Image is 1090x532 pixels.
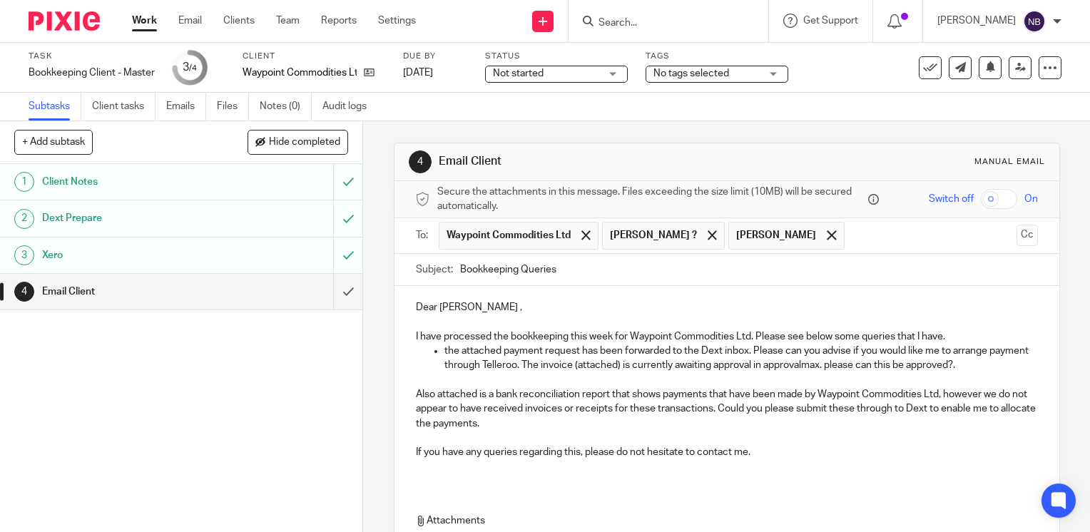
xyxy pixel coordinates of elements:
span: No tags selected [653,68,729,78]
a: Clients [223,14,255,28]
a: Audit logs [322,93,377,121]
a: Email [178,14,202,28]
label: Client [243,51,385,62]
label: Status [485,51,628,62]
p: Also attached is a bank reconciliation report that shows payments that have been made by Waypoint... [416,387,1038,431]
button: Hide completed [248,130,348,154]
label: Subject: [416,262,453,277]
span: Switch off [929,192,974,206]
div: 3 [183,59,197,76]
p: I have processed the bookkeeping this week for Waypoint Commodities Ltd. Please see below some qu... [416,329,1038,344]
img: Pixie [29,11,100,31]
div: Manual email [974,156,1045,168]
div: 4 [409,150,432,173]
small: /4 [189,64,197,72]
h1: Client Notes [42,171,227,193]
span: Not started [493,68,544,78]
a: Settings [378,14,416,28]
a: Client tasks [92,93,156,121]
span: [PERSON_NAME] ? [610,228,697,242]
p: [PERSON_NAME] [937,14,1016,28]
h1: Xero [42,245,227,266]
span: Hide completed [269,137,340,148]
span: [DATE] [403,68,433,78]
span: Waypoint Commodities Ltd [447,228,571,242]
p: Dear [PERSON_NAME] , [416,300,1038,314]
label: Task [29,51,155,62]
span: Get Support [803,16,858,26]
span: Secure the attachments in this message. Files exceeding the size limit (10MB) will be secured aut... [437,185,865,214]
h1: Dext Prepare [42,208,227,229]
p: Attachments [416,513,1025,528]
span: [PERSON_NAME] [736,228,816,242]
div: 3 [14,245,34,265]
label: Tags [646,51,788,62]
div: 4 [14,282,34,302]
button: + Add subtask [14,130,93,154]
img: svg%3E [1023,10,1046,33]
input: Search [597,17,725,30]
a: Work [132,14,157,28]
div: Bookkeeping Client - Master [29,66,155,80]
label: Due by [403,51,467,62]
div: 2 [14,209,34,229]
h1: Email Client [42,281,227,302]
a: Notes (0) [260,93,312,121]
h1: Email Client [439,154,757,169]
div: 1 [14,172,34,192]
a: Reports [321,14,357,28]
p: Waypoint Commodities Ltd [243,66,357,80]
label: To: [416,228,432,242]
span: On [1024,192,1038,206]
a: Team [276,14,300,28]
p: the attached payment request has been forwarded to the Dext inbox. Please can you advise if you w... [444,344,1038,373]
button: Cc [1017,225,1038,246]
p: If you have any queries regarding this, please do not hesitate to contact me. [416,445,1038,459]
a: Files [217,93,249,121]
a: Subtasks [29,93,81,121]
a: Emails [166,93,206,121]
